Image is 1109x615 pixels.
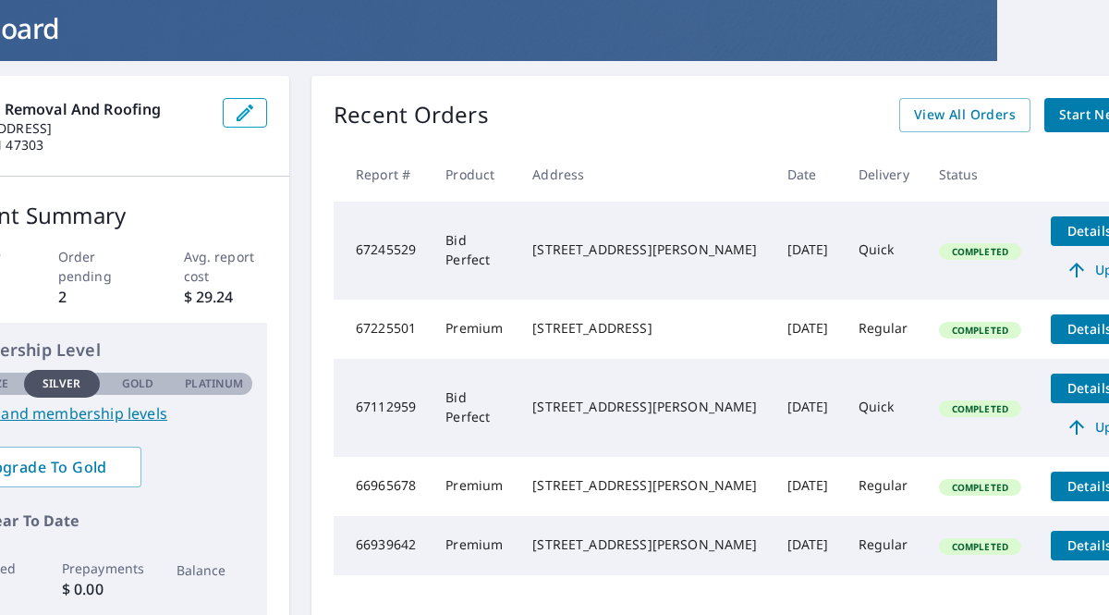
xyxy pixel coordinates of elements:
[431,202,518,300] td: Bid Perfect
[844,202,924,300] td: Quick
[532,319,757,338] div: [STREET_ADDRESS]
[431,457,518,516] td: Premium
[924,147,1036,202] th: Status
[941,324,1019,337] span: Completed
[532,398,757,416] div: [STREET_ADDRESS][PERSON_NAME]
[334,457,431,516] td: 66965678
[334,300,431,359] td: 67225501
[431,516,518,575] td: Premium
[334,98,489,132] p: Recent Orders
[941,540,1019,553] span: Completed
[58,286,142,308] p: 2
[532,476,757,495] div: [STREET_ADDRESS][PERSON_NAME]
[941,402,1019,415] span: Completed
[773,300,844,359] td: [DATE]
[773,516,844,575] td: [DATE]
[58,247,142,286] p: Order pending
[185,375,243,392] p: Platinum
[431,300,518,359] td: Premium
[62,578,139,600] p: $ 0.00
[773,202,844,300] td: [DATE]
[914,104,1016,127] span: View All Orders
[184,247,268,286] p: Avg. report cost
[334,516,431,575] td: 66939642
[518,147,772,202] th: Address
[334,202,431,300] td: 67245529
[844,359,924,457] td: Quick
[43,375,81,392] p: Silver
[184,286,268,308] p: $ 29.24
[899,98,1030,132] a: View All Orders
[941,481,1019,494] span: Completed
[177,560,253,580] p: Balance
[62,559,139,578] p: Prepayments
[844,516,924,575] td: Regular
[532,535,757,554] div: [STREET_ADDRESS][PERSON_NAME]
[122,375,153,392] p: Gold
[773,147,844,202] th: Date
[773,457,844,516] td: [DATE]
[941,245,1019,258] span: Completed
[431,147,518,202] th: Product
[431,359,518,457] td: Bid Perfect
[532,240,757,259] div: [STREET_ADDRESS][PERSON_NAME]
[334,147,431,202] th: Report #
[334,359,431,457] td: 67112959
[773,359,844,457] td: [DATE]
[844,300,924,359] td: Regular
[844,457,924,516] td: Regular
[844,147,924,202] th: Delivery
